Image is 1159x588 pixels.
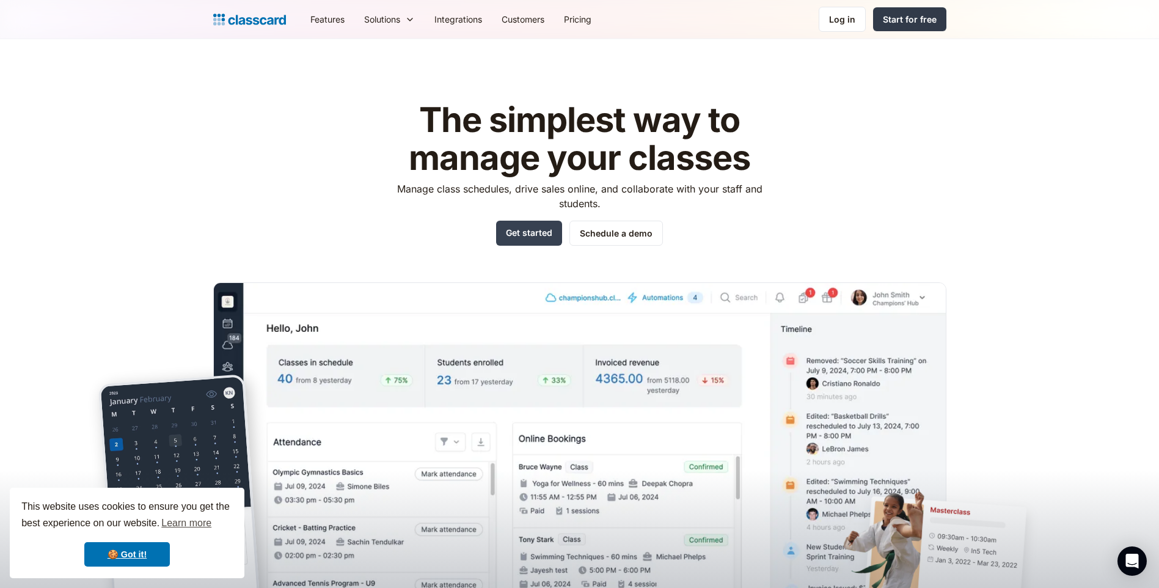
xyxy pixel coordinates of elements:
div: Open Intercom Messenger [1117,546,1147,576]
div: Solutions [354,6,425,33]
a: learn more about cookies [159,514,213,532]
a: Schedule a demo [569,221,663,246]
a: Log in [819,7,866,32]
a: Customers [492,6,554,33]
p: Manage class schedules, drive sales online, and collaborate with your staff and students. [386,182,773,211]
a: Pricing [554,6,601,33]
a: Get started [496,221,562,246]
a: Features [301,6,354,33]
a: home [213,11,286,28]
div: Solutions [364,13,400,26]
div: Log in [829,13,855,26]
a: dismiss cookie message [84,542,170,567]
div: Start for free [883,13,937,26]
span: This website uses cookies to ensure you get the best experience on our website. [21,499,233,532]
a: Integrations [425,6,492,33]
div: cookieconsent [10,488,244,578]
a: Start for free [873,7,946,31]
h1: The simplest way to manage your classes [386,101,773,177]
